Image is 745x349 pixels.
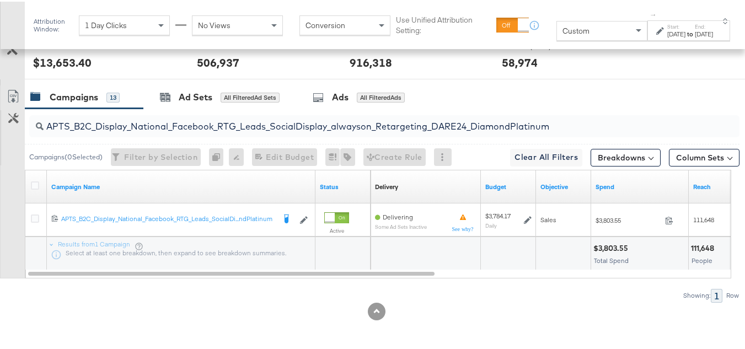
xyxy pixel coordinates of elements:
[396,13,491,34] label: Use Unified Attribution Setting:
[221,91,280,101] div: All Filtered Ad Sets
[106,91,120,101] div: 13
[305,19,345,29] span: Conversion
[695,28,713,37] div: [DATE]
[485,181,532,190] a: The maximum amount you're willing to spend on your ads, on average each day or over the lifetime ...
[669,147,739,165] button: Column Sets
[514,149,578,163] span: Clear All Filters
[179,89,212,102] div: Ad Sets
[693,181,739,190] a: The number of people your ad was served to.
[51,181,311,190] a: Your campaign name.
[711,287,722,301] div: 1
[540,181,587,190] a: Your campaign's objective.
[357,91,405,101] div: All Filtered Ads
[562,24,589,34] span: Custom
[485,221,497,227] sub: Daily
[350,53,392,69] div: 916,318
[198,19,231,29] span: No Views
[596,181,684,190] a: The total amount spent to date.
[691,241,717,252] div: 111,648
[596,214,661,223] span: $3,803.55
[683,290,711,298] div: Showing:
[485,210,511,219] div: $3,784.17
[540,214,556,222] span: Sales
[209,147,229,164] div: 0
[648,12,659,15] span: ↑
[383,211,413,219] span: Delivering
[50,89,98,102] div: Campaigns
[197,53,239,69] div: 506,937
[85,19,127,29] span: 1 Day Clicks
[375,222,427,228] sub: Some Ad Sets Inactive
[667,22,685,29] label: Start:
[667,28,685,37] div: [DATE]
[591,147,661,165] button: Breakdowns
[61,213,275,224] a: APTS_B2C_Display_National_Facebook_RTG_Leads_SocialDi...ndPlatinum
[375,181,398,190] div: Delivery
[324,225,349,233] label: Active
[502,53,538,69] div: 58,974
[332,89,349,102] div: Ads
[375,181,398,190] a: Reflects the ability of your Ad Campaign to achieve delivery based on ad states, schedule and bud...
[61,213,275,222] div: APTS_B2C_Display_National_Facebook_RTG_Leads_SocialDi...ndPlatinum
[695,22,713,29] label: End:
[320,181,366,190] a: Shows the current state of your Ad Campaign.
[29,151,103,160] div: Campaigns ( 0 Selected)
[693,214,714,222] span: 111,648
[692,255,712,263] span: People
[726,290,739,298] div: Row
[594,255,629,263] span: Total Spend
[510,147,582,165] button: Clear All Filters
[33,53,92,69] div: $13,653.40
[44,110,677,131] input: Search Campaigns by Name, ID or Objective
[685,28,695,36] strong: to
[33,16,73,31] div: Attribution Window:
[593,241,631,252] div: $3,803.55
